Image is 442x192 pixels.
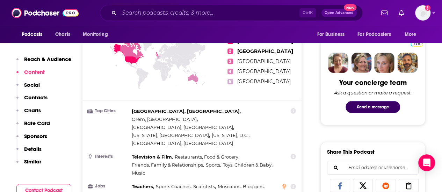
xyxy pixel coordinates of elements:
[396,7,407,19] a: Show notifications dropdown
[24,94,48,101] p: Contacts
[78,28,117,41] button: open menu
[16,94,48,107] button: Contacts
[223,162,271,168] span: Toys, Children & Baby
[400,28,425,41] button: open menu
[193,183,216,191] span: ,
[237,78,291,85] span: [GEOGRAPHIC_DATA]
[243,183,265,191] span: ,
[212,132,248,138] span: [US_STATE], D.C.
[193,184,215,189] span: Scientists
[353,179,373,192] a: Share on X/Twitter
[132,107,241,115] span: ,
[227,59,233,64] span: 3
[312,28,353,41] button: open menu
[299,8,316,17] span: Ctrl K
[212,131,249,139] span: ,
[100,5,363,21] div: Search podcasts, credits, & more...
[88,154,129,159] h3: Interests
[17,28,51,41] button: open menu
[425,5,430,11] svg: Add a profile image
[132,116,197,122] span: Orem, [GEOGRAPHIC_DATA]
[24,158,41,165] p: Similar
[132,123,234,131] span: ,
[330,179,350,192] a: Share on Facebook
[339,78,407,87] div: Your concierge team
[88,109,129,113] h3: Top Cities
[353,28,401,41] button: open menu
[223,161,273,169] span: ,
[344,4,356,11] span: New
[237,48,293,54] span: [GEOGRAPHIC_DATA]
[24,120,50,126] p: Rate Card
[328,53,348,73] img: Sydney Profile
[24,82,40,88] p: Social
[227,48,233,54] span: 2
[317,30,345,39] span: For Business
[24,69,45,75] p: Content
[415,5,430,21] img: User Profile
[327,161,419,175] div: Search followers
[132,183,154,191] span: ,
[16,146,42,159] button: Details
[12,6,79,20] img: Podchaser - Follow, Share and Rate Podcasts
[132,154,172,160] span: Television & Film
[415,5,430,21] button: Show profile menu
[357,30,391,39] span: For Podcasters
[16,120,50,133] button: Rate Card
[16,56,71,69] button: Reach & Audience
[325,11,354,15] span: Open Advanced
[132,132,209,138] span: [US_STATE], [GEOGRAPHIC_DATA]
[321,9,357,17] button: Open AdvancedNew
[16,158,41,171] button: Similar
[378,7,390,19] a: Show notifications dropdown
[132,131,210,139] span: ,
[346,101,400,113] button: Send a message
[156,184,190,189] span: Sports Coaches
[237,58,291,64] span: [GEOGRAPHIC_DATA]
[411,40,423,47] a: Pro website
[376,179,396,192] a: Share on Reddit
[24,133,47,139] p: Sponsors
[206,161,221,169] span: ,
[88,184,129,189] h3: Jobs
[16,133,47,146] button: Sponsors
[83,30,108,39] span: Monitoring
[374,53,394,73] img: Jules Profile
[119,7,299,18] input: Search podcasts, credits, & more...
[351,53,371,73] img: Barbara Profile
[24,107,41,114] p: Charts
[243,184,263,189] span: Bloggers
[227,69,233,74] span: 4
[327,148,375,155] h3: Share This Podcast
[175,154,238,160] span: Restaurants, Food & Grocery
[132,162,203,168] span: Friends, Family & Relationships
[227,79,233,84] span: 5
[24,146,42,152] p: Details
[132,184,153,189] span: Teachers
[333,161,413,174] input: Email address or username...
[405,30,416,39] span: More
[132,140,233,146] span: [GEOGRAPHIC_DATA], [GEOGRAPHIC_DATA]
[132,153,173,161] span: ,
[217,183,241,191] span: ,
[206,162,220,168] span: Sports
[399,179,419,192] a: Copy Link
[22,30,42,39] span: Podcasts
[418,154,435,171] div: Open Intercom Messenger
[175,153,239,161] span: ,
[132,170,145,176] span: Music
[132,108,240,114] span: [GEOGRAPHIC_DATA], [GEOGRAPHIC_DATA]
[16,107,41,120] button: Charts
[51,28,74,41] a: Charts
[55,30,70,39] span: Charts
[397,53,418,73] img: Jon Profile
[16,82,40,94] button: Social
[24,56,71,62] p: Reach & Audience
[156,183,191,191] span: ,
[132,115,198,123] span: ,
[415,5,430,21] span: Logged in as RebRoz5
[334,90,412,95] div: Ask a question or make a request.
[16,69,45,82] button: Content
[217,184,240,189] span: Musicians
